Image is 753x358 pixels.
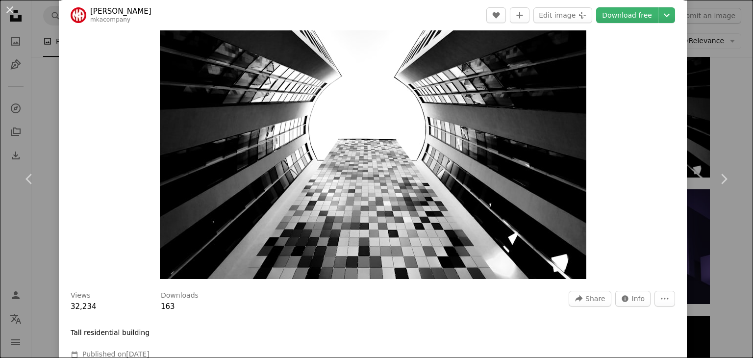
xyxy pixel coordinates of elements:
h3: Views [71,291,91,301]
span: Share [585,291,605,306]
span: 163 [161,302,175,311]
a: mkacompany [90,16,130,23]
h3: Downloads [161,291,199,301]
button: Stats about this image [615,291,651,307]
span: Published on [82,350,150,358]
img: Go to Kirill Mikhaylyuk's profile [71,7,86,23]
button: Choose download size [658,7,675,23]
span: 32,234 [71,302,97,311]
button: More Actions [654,291,675,307]
a: Next [694,132,753,226]
a: Download free [596,7,658,23]
button: Edit image [533,7,592,23]
p: Tall residential building [71,328,150,338]
button: Add to Collection [510,7,529,23]
button: Share this image [569,291,611,307]
span: Info [632,291,645,306]
button: Like [486,7,506,23]
a: [PERSON_NAME] [90,6,151,16]
time: July 20, 2023 at 9:11:14 PM GMT+2 [126,350,149,358]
